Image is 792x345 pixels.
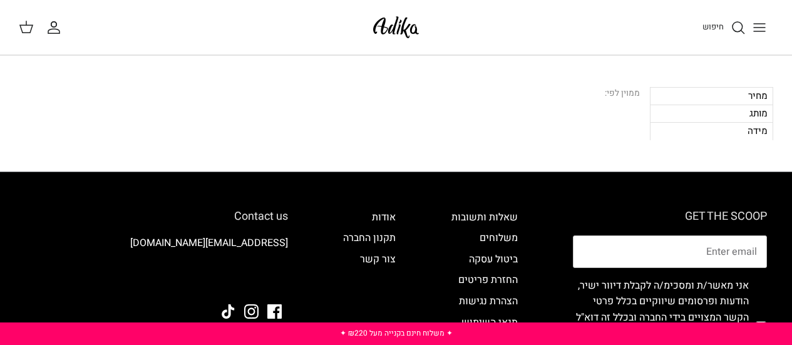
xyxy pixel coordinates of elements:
[702,21,724,33] span: חיפוש
[459,294,518,309] a: הצהרת נגישות
[746,14,773,41] button: Toggle menu
[573,210,767,224] h6: GET THE SCOOP
[343,230,396,245] a: תקנון החברה
[605,87,640,101] div: ממוין לפי:
[369,13,423,42] img: Adika IL
[221,304,235,319] a: Tiktok
[372,210,396,225] a: אודות
[130,235,288,250] a: [EMAIL_ADDRESS][DOMAIN_NAME]
[461,315,518,330] a: תנאי השימוש
[650,87,773,105] div: מחיר
[451,210,518,225] a: שאלות ותשובות
[480,230,518,245] a: משלוחים
[469,252,518,267] a: ביטול עסקה
[702,20,746,35] a: חיפוש
[25,210,288,224] h6: Contact us
[573,235,767,268] input: Email
[650,105,773,122] div: מותג
[254,270,288,287] img: Adika IL
[46,20,66,35] a: החשבון שלי
[458,272,518,287] a: החזרת פריטים
[340,327,453,339] a: ✦ משלוח חינם בקנייה מעל ₪220 ✦
[267,304,282,319] a: Facebook
[244,304,259,319] a: Instagram
[650,122,773,140] div: מידה
[360,252,396,267] a: צור קשר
